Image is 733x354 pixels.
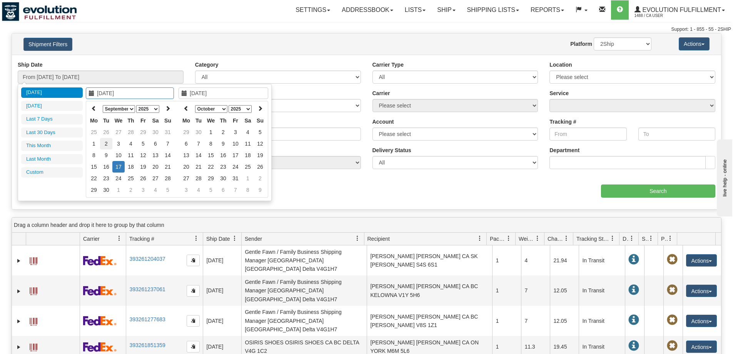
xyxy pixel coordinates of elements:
th: Su [162,115,174,126]
td: 4 [149,184,162,196]
li: This Month [21,141,83,151]
td: 31 [229,173,242,184]
button: Actions [686,285,717,297]
span: Packages [490,235,506,243]
td: 26 [254,161,266,173]
td: In Transit [579,275,625,305]
label: Service [549,89,569,97]
span: Tracking Status [576,235,610,243]
th: Su [254,115,266,126]
td: 12 [254,138,266,149]
a: Shipping lists [461,0,525,20]
button: Copy to clipboard [187,255,200,266]
button: Actions [686,254,717,267]
input: To [638,128,715,141]
td: 2 [217,126,229,138]
td: 23 [100,173,112,184]
td: 7 [229,184,242,196]
a: Tracking # filter column settings [190,232,203,245]
span: Pickup Not Assigned [667,341,678,351]
td: 18 [125,161,137,173]
a: Charge filter column settings [560,232,573,245]
div: live help - online [6,7,71,12]
button: Shipment Filters [23,38,72,51]
span: Weight [519,235,535,243]
iframe: chat widget [715,138,732,216]
td: 7 [521,306,550,336]
span: In Transit [628,254,639,265]
a: Expand [15,287,23,295]
img: 2 - FedEx Express® [83,316,117,325]
a: Weight filter column settings [531,232,544,245]
td: 1 [492,306,521,336]
th: Sa [242,115,254,126]
button: Actions [686,315,717,327]
a: Expand [15,343,23,351]
a: Label [30,340,37,352]
td: 8 [205,138,217,149]
td: 25 [125,173,137,184]
th: Th [217,115,229,126]
td: 25 [242,161,254,173]
td: 4 [192,184,205,196]
li: [DATE] [21,101,83,111]
th: Fr [137,115,149,126]
td: 25 [88,126,100,138]
span: Delivery Status [623,235,629,243]
a: 393261237061 [129,286,165,292]
img: 2 - FedEx Express® [83,256,117,265]
a: Expand [15,317,23,325]
a: Shipment Issues filter column settings [645,232,658,245]
td: [PERSON_NAME] [PERSON_NAME] CA SK [PERSON_NAME] S4S 6S1 [367,245,492,275]
td: 21 [162,161,174,173]
td: 20 [149,161,162,173]
span: Evolution Fulfillment [641,7,721,13]
td: 27 [180,173,192,184]
td: 21 [192,161,205,173]
td: [DATE] [203,306,241,336]
td: 5 [137,138,149,149]
a: 393261851359 [129,342,165,348]
td: 5 [162,184,174,196]
td: 12.05 [550,275,579,305]
li: Last Month [21,154,83,164]
td: 20 [180,161,192,173]
label: Carrier Type [372,61,404,69]
td: In Transit [579,245,625,275]
span: Carrier [83,235,100,243]
button: Copy to clipboard [187,341,200,352]
td: [PERSON_NAME] [PERSON_NAME] CA BC KELOWNA V1Y 5H6 [367,275,492,305]
a: Recipient filter column settings [473,232,486,245]
a: Label [30,314,37,327]
td: 14 [162,149,174,161]
td: 9 [100,149,112,161]
td: 5 [205,184,217,196]
td: [DATE] [203,275,241,305]
td: [PERSON_NAME] [PERSON_NAME] CA BC [PERSON_NAME] V8S 1Z1 [367,306,492,336]
td: 1 [492,275,521,305]
a: Label [30,284,37,296]
span: Sender [245,235,262,243]
td: 4 [242,126,254,138]
td: 16 [100,161,112,173]
td: 31 [162,126,174,138]
a: Expand [15,257,23,265]
td: 21.94 [550,245,579,275]
a: Settings [290,0,336,20]
a: Lists [399,0,431,20]
td: 3 [229,126,242,138]
a: Carrier filter column settings [113,232,126,245]
li: Custom [21,167,83,178]
td: 28 [192,173,205,184]
button: Copy to clipboard [187,315,200,327]
td: 2 [125,184,137,196]
div: Support: 1 - 855 - 55 - 2SHIP [2,26,731,33]
label: Tracking # [549,118,576,126]
a: 393261204037 [129,256,165,262]
button: Copy to clipboard [187,285,200,297]
td: 16 [217,149,229,161]
th: Fr [229,115,242,126]
td: 13 [180,149,192,161]
td: 11 [242,138,254,149]
td: 26 [100,126,112,138]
